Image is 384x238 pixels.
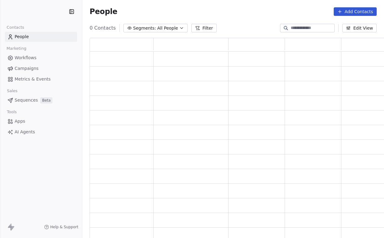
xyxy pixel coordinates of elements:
a: AI Agents [5,127,77,137]
button: Edit View [342,24,377,32]
a: SequencesBeta [5,95,77,105]
a: Workflows [5,53,77,63]
span: Sales [4,86,20,96]
span: 0 Contacts [90,24,116,32]
span: Segments: [133,25,156,31]
span: Marketing [4,44,29,53]
span: Metrics & Events [15,76,51,82]
span: People [15,34,29,40]
span: All People [157,25,178,31]
span: Beta [40,97,52,103]
a: Help & Support [44,225,78,229]
a: Apps [5,116,77,126]
a: Metrics & Events [5,74,77,84]
button: Filter [191,24,217,32]
span: People [90,7,117,16]
button: Add Contacts [334,7,377,16]
span: Contacts [4,23,27,32]
a: People [5,32,77,42]
span: AI Agents [15,129,35,135]
span: Help & Support [50,225,78,229]
span: Workflows [15,55,37,61]
span: Tools [4,107,19,117]
span: Sequences [15,97,38,103]
a: Campaigns [5,63,77,74]
span: Apps [15,118,25,124]
span: Campaigns [15,65,38,72]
